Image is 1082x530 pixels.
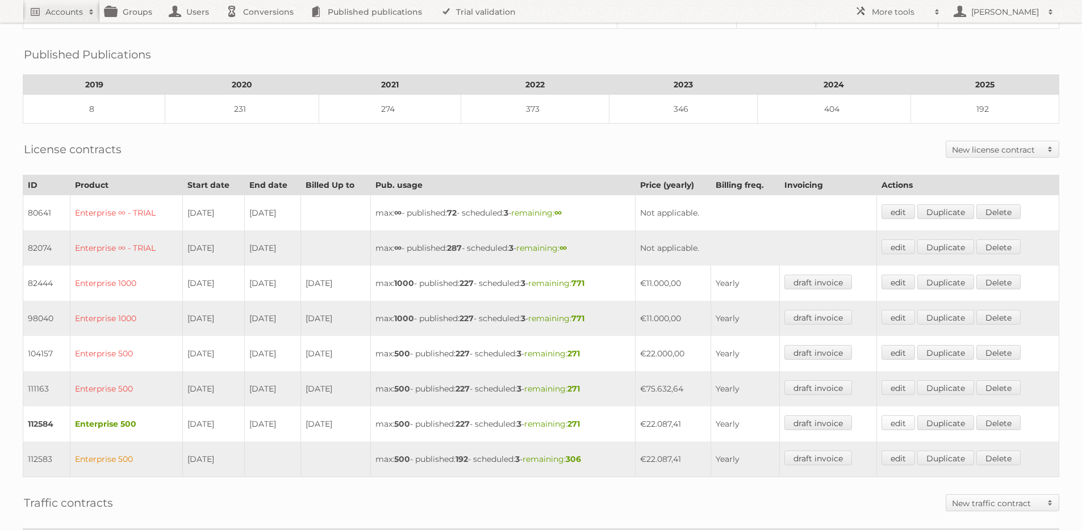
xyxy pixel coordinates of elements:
strong: 3 [504,208,508,218]
strong: 227 [456,348,470,359]
span: Toggle [1042,141,1059,157]
strong: 500 [394,384,410,394]
td: Yearly [711,301,780,336]
a: edit [882,345,915,360]
td: [DATE] [183,406,244,441]
h2: Accounts [45,6,83,18]
td: max: - published: - scheduled: - [370,230,636,266]
a: edit [882,380,915,395]
td: Enterprise 500 [70,406,183,441]
td: €22.000,00 [636,336,711,371]
strong: 500 [394,454,410,464]
a: edit [882,415,915,430]
th: 2024 [757,75,911,95]
td: [DATE] [183,301,244,336]
a: draft invoice [784,380,852,395]
a: Duplicate [917,239,974,254]
td: max: - published: - scheduled: - [370,266,636,301]
a: draft invoice [784,345,852,360]
h2: More tools [872,6,929,18]
td: max: - published: - scheduled: - [370,336,636,371]
td: 346 [609,95,758,124]
th: 2019 [23,75,165,95]
td: max: - published: - scheduled: - [370,406,636,441]
span: remaining: [511,208,562,218]
td: Enterprise ∞ - TRIAL [70,195,183,231]
td: [DATE] [183,266,244,301]
td: 112583 [23,441,70,477]
strong: ∞ [559,243,567,253]
a: Delete [976,239,1021,254]
th: Actions [877,175,1059,195]
strong: 287 [447,243,462,253]
th: 2025 [911,75,1059,95]
strong: ∞ [394,208,402,218]
td: Enterprise 500 [70,441,183,477]
strong: 3 [517,348,521,359]
td: Enterprise 500 [70,371,183,406]
th: Pub. usage [370,175,636,195]
a: edit [882,275,915,289]
a: Delete [976,345,1021,360]
a: edit [882,451,915,465]
td: [DATE] [244,230,301,266]
strong: 271 [567,348,580,359]
td: €11.000,00 [636,301,711,336]
a: Delete [976,451,1021,465]
span: remaining: [523,454,581,464]
strong: 227 [456,384,470,394]
th: Product [70,175,183,195]
strong: 306 [566,454,581,464]
td: 80641 [23,195,70,231]
a: edit [882,204,915,219]
span: Toggle [1042,495,1059,511]
td: 112584 [23,406,70,441]
td: max: - published: - scheduled: - [370,195,636,231]
strong: 271 [567,419,580,429]
strong: 192 [456,454,468,464]
td: 8 [23,95,165,124]
strong: 72 [447,208,457,218]
h2: Published Publications [24,46,151,63]
td: Enterprise 1000 [70,301,183,336]
strong: 227 [456,419,470,429]
h2: Traffic contracts [24,494,113,511]
span: remaining: [524,348,580,359]
td: [DATE] [244,406,301,441]
a: draft invoice [784,415,852,430]
td: [DATE] [301,371,370,406]
th: End date [244,175,301,195]
td: [DATE] [244,371,301,406]
td: €22.087,41 [636,406,711,441]
a: Delete [976,415,1021,430]
h2: License contracts [24,141,122,158]
a: Duplicate [917,451,974,465]
th: Price (yearly) [636,175,711,195]
td: 82444 [23,266,70,301]
span: remaining: [516,243,567,253]
td: Yearly [711,266,780,301]
td: [DATE] [244,195,301,231]
a: New license contract [946,141,1059,157]
td: [DATE] [301,336,370,371]
a: Duplicate [917,380,974,395]
td: 111163 [23,371,70,406]
td: Yearly [711,406,780,441]
span: remaining: [524,384,580,394]
strong: 3 [515,454,520,464]
strong: 227 [459,278,474,288]
td: [DATE] [244,301,301,336]
td: [DATE] [244,336,301,371]
td: [DATE] [183,371,244,406]
td: Yearly [711,336,780,371]
td: Enterprise ∞ - TRIAL [70,230,183,266]
a: Duplicate [917,415,974,430]
td: [DATE] [244,266,301,301]
th: ID [23,175,70,195]
th: 2020 [165,75,319,95]
td: Yearly [711,441,780,477]
td: [DATE] [301,301,370,336]
th: Invoicing [780,175,877,195]
a: Delete [976,380,1021,395]
strong: 1000 [394,313,414,323]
